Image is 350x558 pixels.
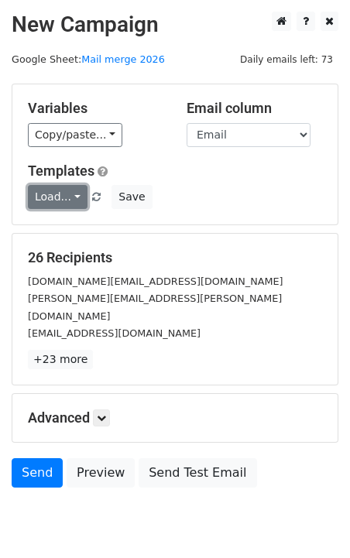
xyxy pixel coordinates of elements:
small: [EMAIL_ADDRESS][DOMAIN_NAME] [28,327,201,339]
h5: Advanced [28,409,322,426]
a: Preview [67,458,135,488]
a: +23 more [28,350,93,369]
a: Daily emails left: 73 [235,53,338,65]
a: Send [12,458,63,488]
a: Copy/paste... [28,123,122,147]
a: Mail merge 2026 [81,53,165,65]
small: [DOMAIN_NAME][EMAIL_ADDRESS][DOMAIN_NAME] [28,276,283,287]
small: [PERSON_NAME][EMAIL_ADDRESS][PERSON_NAME][DOMAIN_NAME] [28,293,282,322]
button: Save [112,185,152,209]
a: Templates [28,163,94,179]
span: Daily emails left: 73 [235,51,338,68]
h2: New Campaign [12,12,338,38]
a: Send Test Email [139,458,256,488]
h5: Variables [28,100,163,117]
small: Google Sheet: [12,53,165,65]
a: Load... [28,185,87,209]
h5: Email column [187,100,322,117]
h5: 26 Recipients [28,249,322,266]
iframe: Chat Widget [273,484,350,558]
